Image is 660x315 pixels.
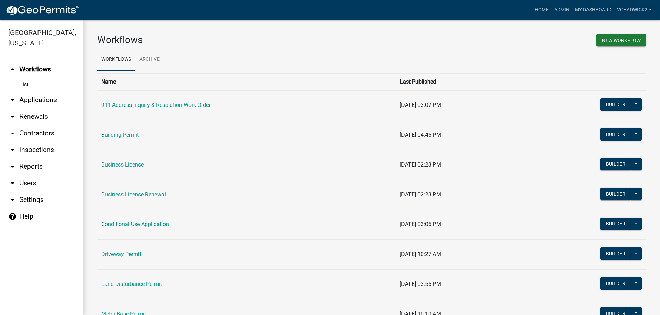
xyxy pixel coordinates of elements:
a: Business License [101,161,144,168]
a: Admin [551,3,572,17]
i: arrow_drop_down [8,196,17,204]
span: [DATE] 03:07 PM [400,102,441,108]
a: My Dashboard [572,3,614,17]
th: Name [97,73,396,90]
h3: Workflows [97,34,366,46]
a: Driveway Permit [101,251,141,257]
a: Building Permit [101,131,139,138]
span: [DATE] 02:23 PM [400,161,441,168]
button: Builder [600,277,631,290]
i: arrow_drop_down [8,146,17,154]
span: [DATE] 03:05 PM [400,221,441,228]
a: Archive [135,49,164,71]
span: [DATE] 10:27 AM [400,251,441,257]
button: Builder [600,98,631,111]
span: [DATE] 03:55 PM [400,281,441,287]
i: arrow_drop_down [8,112,17,121]
button: Builder [600,128,631,141]
span: [DATE] 02:23 PM [400,191,441,198]
i: arrow_drop_down [8,162,17,171]
a: VChadwick2 [614,3,654,17]
button: Builder [600,218,631,230]
button: New Workflow [596,34,646,46]
button: Builder [600,188,631,200]
i: arrow_drop_down [8,179,17,187]
a: Land Disturbance Permit [101,281,162,287]
th: Last Published [396,73,520,90]
a: Business License Renewal [101,191,166,198]
a: Workflows [97,49,135,71]
span: [DATE] 04:45 PM [400,131,441,138]
a: Conditional Use Application [101,221,169,228]
i: help [8,212,17,221]
a: Home [532,3,551,17]
a: 911 Address Inquiry & Resolution Work Order [101,102,211,108]
i: arrow_drop_down [8,96,17,104]
button: Builder [600,158,631,170]
i: arrow_drop_up [8,65,17,74]
button: Builder [600,247,631,260]
i: arrow_drop_down [8,129,17,137]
